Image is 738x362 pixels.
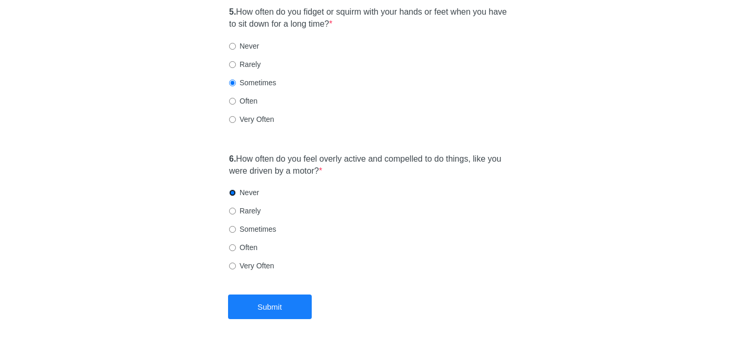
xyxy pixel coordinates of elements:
input: Never [229,189,236,196]
label: Never [229,187,259,198]
input: Never [229,43,236,50]
label: Often [229,242,257,253]
input: Sometimes [229,226,236,233]
input: Often [229,244,236,251]
input: Very Often [229,263,236,269]
label: Never [229,41,259,51]
label: Rarely [229,59,260,70]
strong: 6. [229,154,236,163]
strong: 5. [229,7,236,16]
button: Submit [228,295,312,319]
label: How often do you fidget or squirm with your hands or feet when you have to sit down for a long time? [229,6,509,30]
label: How often do you feel overly active and compelled to do things, like you were driven by a motor? [229,153,509,177]
label: Sometimes [229,77,276,88]
input: Sometimes [229,80,236,86]
label: Very Often [229,261,274,271]
input: Often [229,98,236,105]
input: Rarely [229,61,236,68]
input: Rarely [229,208,236,214]
label: Rarely [229,206,260,216]
label: Sometimes [229,224,276,234]
label: Very Often [229,114,274,125]
input: Very Often [229,116,236,123]
label: Often [229,96,257,106]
